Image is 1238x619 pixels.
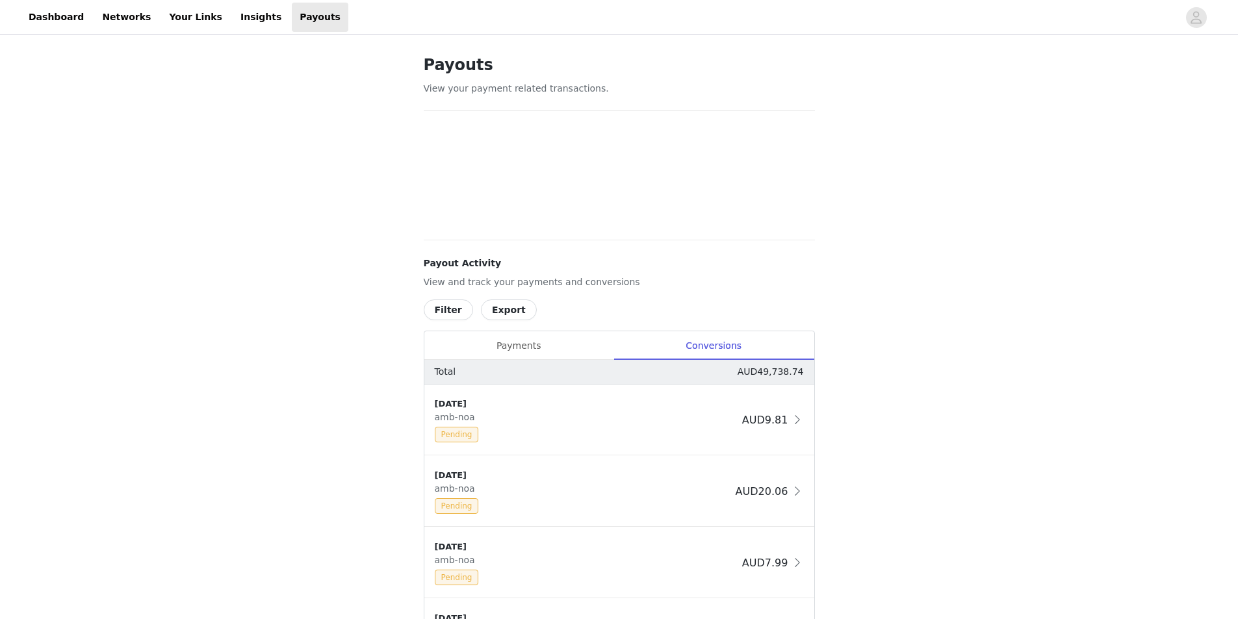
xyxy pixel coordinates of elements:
[424,299,473,320] button: Filter
[292,3,348,32] a: Payouts
[424,53,815,77] h1: Payouts
[424,275,815,289] p: View and track your payments and conversions
[481,299,537,320] button: Export
[233,3,289,32] a: Insights
[738,365,804,379] p: AUD49,738.74
[742,414,788,426] span: AUD9.81
[424,331,613,360] div: Payments
[424,456,814,527] div: clickable-list-item
[424,257,815,270] h4: Payout Activity
[435,469,730,482] div: [DATE]
[613,331,814,360] div: Conversions
[435,555,480,565] span: amb-noa
[424,527,814,599] div: clickable-list-item
[21,3,92,32] a: Dashboard
[1190,7,1202,28] div: avatar
[424,82,815,95] p: View your payment related transactions.
[435,570,479,585] span: Pending
[736,485,788,498] span: AUD20.06
[435,398,737,411] div: [DATE]
[435,498,479,514] span: Pending
[435,483,480,494] span: amb-noa
[435,540,737,553] div: [DATE]
[435,365,456,379] p: Total
[424,385,814,456] div: clickable-list-item
[161,3,230,32] a: Your Links
[435,412,480,422] span: amb-noa
[435,427,479,442] span: Pending
[742,557,788,569] span: AUD7.99
[94,3,159,32] a: Networks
